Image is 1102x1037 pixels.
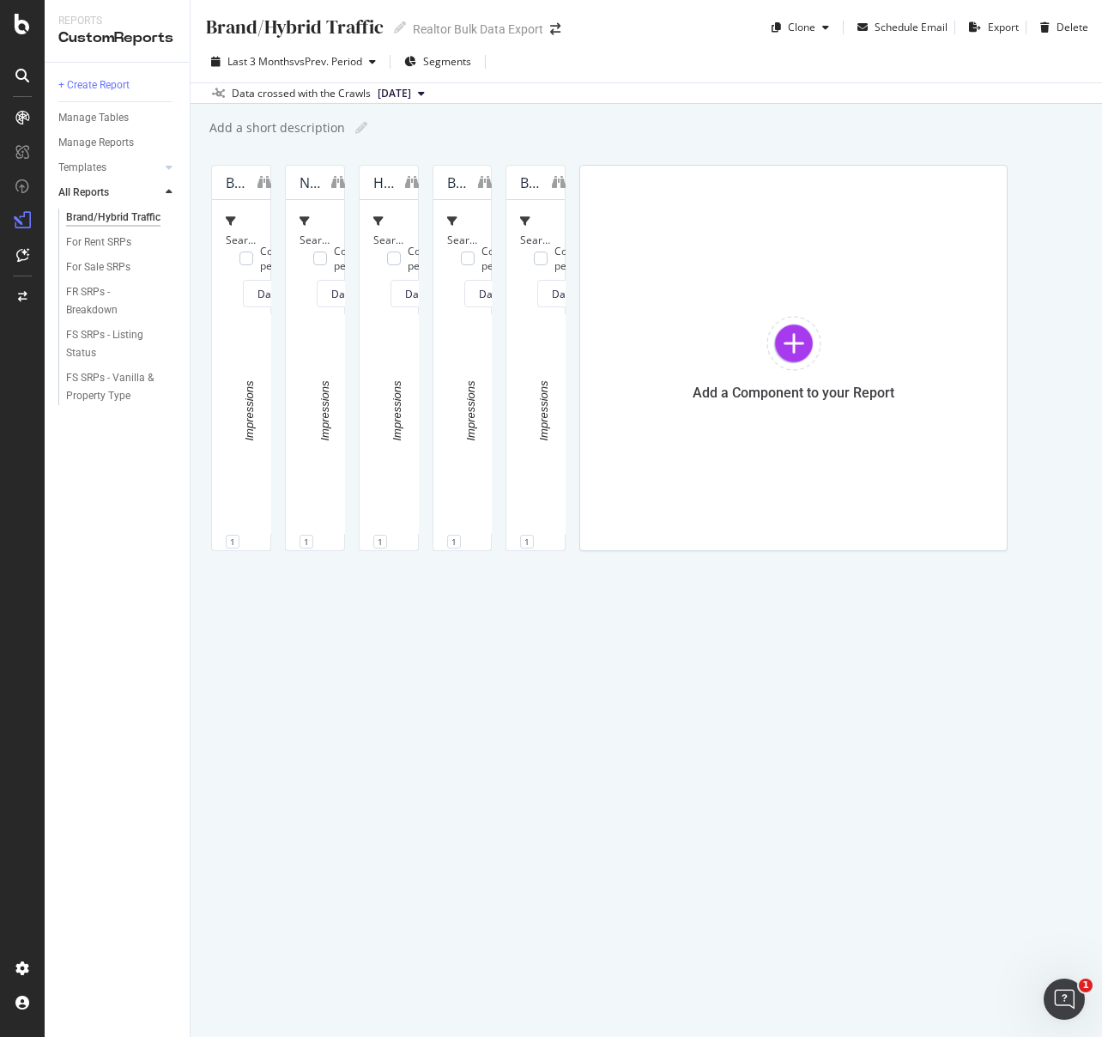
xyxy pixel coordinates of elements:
[243,380,256,441] text: Impressions
[373,535,387,549] div: 1
[204,14,384,40] div: Brand/Hybrid Traffic
[875,20,948,34] div: Schedule Email
[243,280,305,307] button: Day
[300,174,323,191] div: Non-Brand Traffic
[502,549,572,569] span: Impressions
[397,48,478,76] button: Segments
[66,283,178,319] a: FR SRPs - Breakdown
[58,109,129,127] div: Manage Tables
[447,233,481,271] span: Search Type
[520,174,543,191] div: Brand/Hybrid keywords landing on non-FS SRPs
[378,86,411,101] span: 2025 Jan. 17th
[428,549,499,569] span: Impressions
[211,165,271,551] div: Brand/Hybrid trafficSearch Type Compare periodsDayA chart.1Impressions
[537,380,550,441] text: Impressions
[58,14,176,28] div: Reports
[371,83,432,104] button: [DATE]
[355,549,426,569] span: Impressions
[66,326,178,362] a: FS SRPs - Listing Status
[300,535,313,549] div: 1
[208,549,278,569] span: Impressions
[1079,979,1093,992] span: 1
[66,326,162,362] div: FS SRPs - Listing Status
[988,20,1019,34] div: Export
[394,21,406,33] i: Edit report name
[226,314,1054,534] svg: A chart.
[58,76,130,94] div: + Create Report
[359,165,419,551] div: Homepage TrafficSearch Type Compare periodsDayA chart.1Impressions
[962,14,1019,41] button: Export
[66,258,130,276] div: For Sale SRPs
[58,134,178,152] a: Manage Reports
[285,165,345,551] div: Non-Brand TrafficSearch Type Compare periodsDayA chart.1Impressions
[355,122,367,134] i: Edit report name
[232,86,371,101] div: Data crossed with the Crawls
[317,280,378,307] button: Day
[66,209,178,227] a: Brand/Hybrid Traffic
[66,369,178,405] a: FS SRPs - Vanilla & Property Type
[66,209,160,227] div: Brand/Hybrid Traffic
[318,380,331,441] text: Impressions
[506,165,566,551] div: Brand/Hybrid keywords landing on non-FS SRPsSearch Type Compare periodsDayA chart.1Impressions
[373,174,397,191] div: Homepage Traffic
[58,109,178,127] a: Manage Tables
[58,184,109,202] div: All Reports
[282,549,352,569] span: Impressions
[788,20,815,34] div: Clone
[1044,979,1085,1020] iframe: Intercom live chat
[765,14,836,41] button: Clone
[390,380,403,441] text: Impressions
[537,280,599,307] button: Day
[227,54,294,69] span: Last 3 Months
[58,184,160,202] a: All Reports
[66,369,167,405] div: FS SRPs - Vanilla & Property Type
[373,233,407,271] span: Search Type
[413,21,543,38] div: Realtor Bulk Data Export
[423,54,471,69] span: Segments
[226,233,259,271] span: Search Type
[66,283,161,319] div: FR SRPs - Breakdown
[226,174,249,191] div: Brand/Hybrid traffic
[391,280,452,307] button: Day
[66,258,178,276] a: For Sale SRPs
[447,174,470,191] div: Brand/Hybrid keywords landing on FS SRPs
[226,535,239,549] div: 1
[520,233,554,271] span: Search Type
[464,280,526,307] button: Day
[447,535,461,549] div: 1
[58,159,160,177] a: Templates
[66,233,178,252] a: For Rent SRPs
[204,48,383,76] button: Last 3 MonthsvsPrev. Period
[433,165,493,551] div: Brand/Hybrid keywords landing on FS SRPsSearch Type Compare periodsDayA chart.1Impressions
[693,385,894,401] div: Add a Component to your Report
[1033,14,1088,41] button: Delete
[58,28,176,48] div: CustomReports
[208,119,345,136] div: Add a short description
[58,76,178,94] a: + Create Report
[851,14,948,41] button: Schedule Email
[463,380,476,441] text: Impressions
[520,535,534,549] div: 1
[300,233,333,271] span: Search Type
[1057,20,1088,34] div: Delete
[66,233,131,252] div: For Rent SRPs
[58,159,106,177] div: Templates
[550,23,560,35] div: arrow-right-arrow-left
[294,54,362,69] span: vs Prev. Period
[58,134,134,152] div: Manage Reports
